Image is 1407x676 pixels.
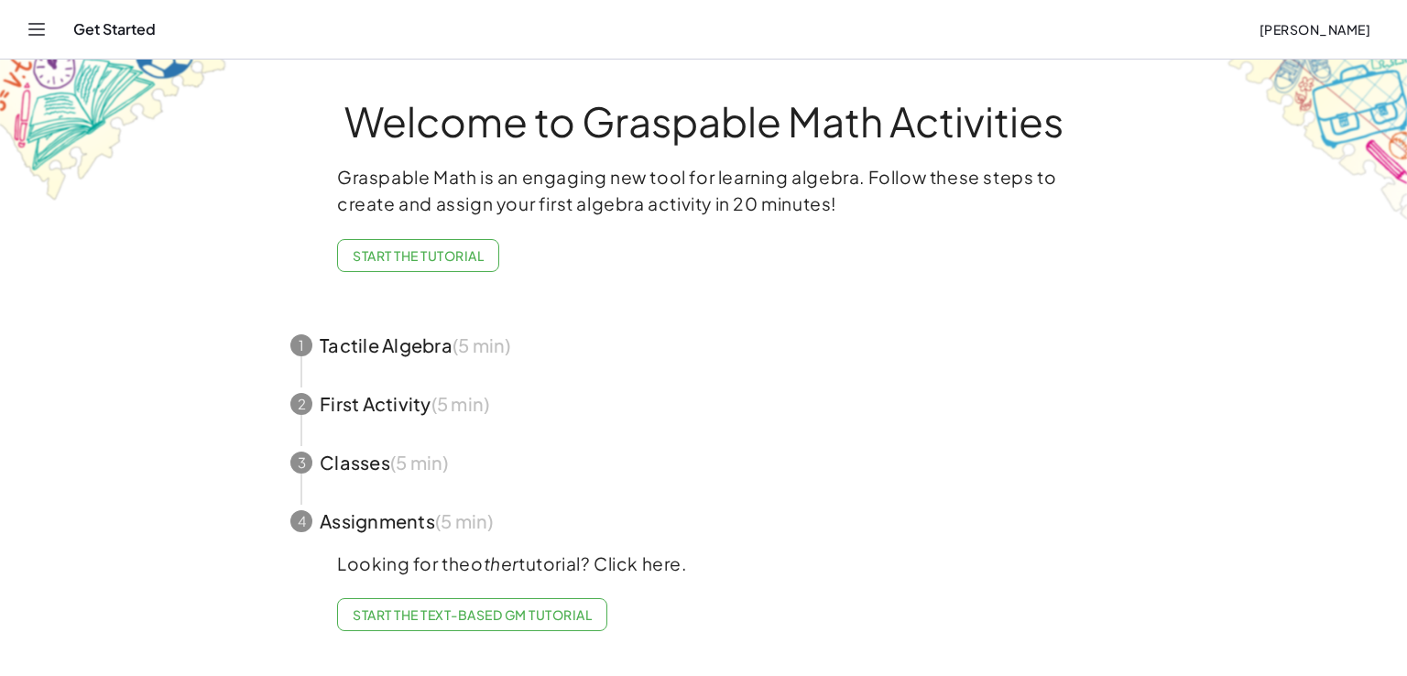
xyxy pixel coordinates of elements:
[337,164,1070,217] p: Graspable Math is an engaging new tool for learning algebra. Follow these steps to create and ass...
[1244,13,1385,46] button: [PERSON_NAME]
[290,510,312,532] div: 4
[353,606,592,623] span: Start the Text-based GM Tutorial
[337,598,607,631] a: Start the Text-based GM Tutorial
[337,239,499,272] button: Start the Tutorial
[268,433,1139,492] button: 3Classes(5 min)
[290,452,312,474] div: 3
[353,247,484,264] span: Start the Tutorial
[290,393,312,415] div: 2
[268,316,1139,375] button: 1Tactile Algebra(5 min)
[256,100,1151,142] h1: Welcome to Graspable Math Activities
[471,552,518,574] em: other
[290,334,312,356] div: 1
[268,375,1139,433] button: 2First Activity(5 min)
[337,551,1070,577] p: Looking for the tutorial? Click here.
[1259,21,1370,38] span: [PERSON_NAME]
[22,15,51,44] button: Toggle navigation
[268,492,1139,551] button: 4Assignments(5 min)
